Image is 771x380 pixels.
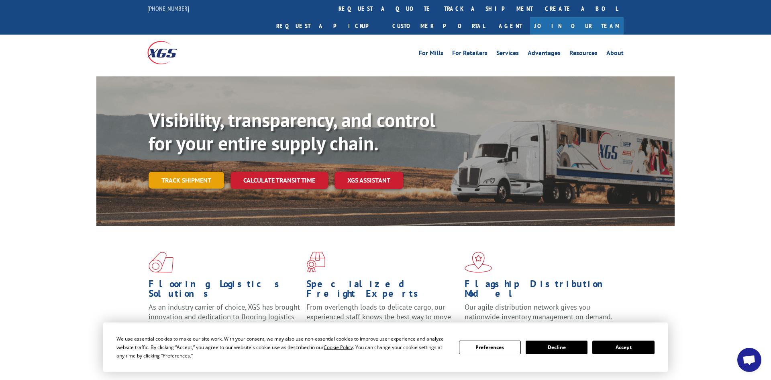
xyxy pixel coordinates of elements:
a: Request a pickup [270,17,386,35]
b: Visibility, transparency, and control for your entire supply chain. [149,107,435,156]
h1: Flooring Logistics Solutions [149,279,300,302]
a: Customer Portal [386,17,491,35]
a: For Retailers [452,50,487,59]
img: xgs-icon-flagship-distribution-model-red [465,252,492,273]
a: Agent [491,17,530,35]
div: Open chat [737,348,761,372]
p: From overlength loads to delicate cargo, our experienced staff knows the best way to move your fr... [306,302,458,338]
a: Resources [569,50,598,59]
a: Calculate transit time [230,172,328,189]
h1: Specialized Freight Experts [306,279,458,302]
a: Advantages [528,50,561,59]
a: [PHONE_NUMBER] [147,4,189,12]
a: About [606,50,624,59]
a: XGS ASSISTANT [335,172,403,189]
span: Preferences [163,352,190,359]
a: Join Our Team [530,17,624,35]
img: xgs-icon-total-supply-chain-intelligence-red [149,252,173,273]
button: Accept [592,341,654,354]
span: Cookie Policy [324,344,353,351]
img: xgs-icon-focused-on-flooring-red [306,252,325,273]
a: For Mills [419,50,443,59]
button: Decline [526,341,587,354]
span: As an industry carrier of choice, XGS has brought innovation and dedication to flooring logistics... [149,302,300,331]
div: Cookie Consent Prompt [103,322,668,372]
span: Our agile distribution network gives you nationwide inventory management on demand. [465,302,612,321]
button: Preferences [459,341,521,354]
a: Track shipment [149,172,224,189]
h1: Flagship Distribution Model [465,279,616,302]
a: Services [496,50,519,59]
div: We use essential cookies to make our site work. With your consent, we may also use non-essential ... [116,335,449,360]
